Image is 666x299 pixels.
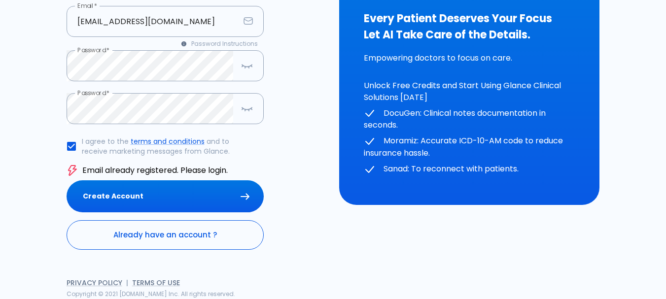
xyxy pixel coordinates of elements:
p: Email already registered. Please login. [82,165,228,176]
p: Moramiz: Accurate ICD-10-AM code to reduce insurance hassle. [364,135,575,159]
p: Unlock Free Credits and Start Using Glance Clinical Solutions [DATE] [364,80,575,103]
p: I agree to the and to receive marketing messages from Glance. [82,136,256,156]
p: DocuGen: Clinical notes documentation in seconds. [364,107,575,132]
a: terms and conditions [131,136,205,146]
span: Password Instructions [191,39,258,49]
span: | [126,278,128,288]
a: Terms of Use [132,278,180,288]
p: Empowering doctors to focus on care. [364,52,575,64]
a: Privacy Policy [67,278,122,288]
h3: Every Patient Deserves Your Focus Let AI Take Care of the Details. [364,10,575,43]
button: Create Account [67,180,264,212]
span: Copyright © 2021 [DOMAIN_NAME] Inc. All rights reserved. [67,290,235,298]
input: your.email@example.com [67,6,240,37]
p: Sanad: To reconnect with patients. [364,163,575,175]
button: Password Instructions [175,37,264,51]
a: Already have an account ? [67,220,264,250]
